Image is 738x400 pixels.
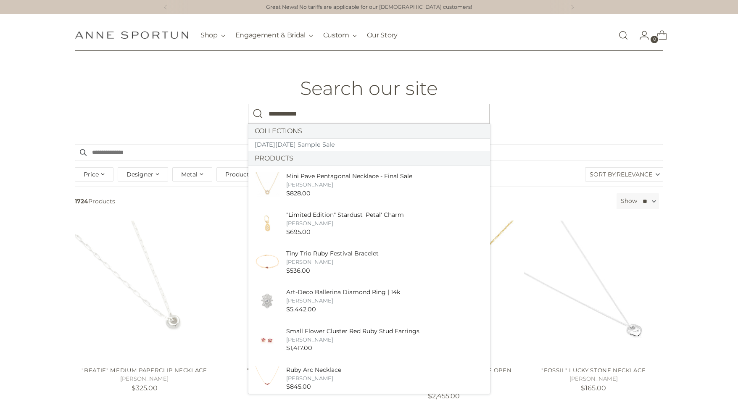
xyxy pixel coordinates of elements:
[248,104,268,124] button: Search
[248,166,490,204] li: Products: Mini Pave Pentagonal Necklace - Final Sale
[248,138,490,152] a: [DATE][DATE] Sample Sale
[286,258,379,266] div: [PERSON_NAME]
[248,282,490,320] a: sectioned-diamond-ring
[248,166,490,204] a: mini-pave-pentagon-necklace
[248,243,490,282] li: Products: Tiny Trio Ruby Festival Bracelet
[248,204,490,243] li: Products: "Limited Edition" Stardust 'Petal' Charm
[84,170,99,179] span: Price
[286,172,412,181] div: Mini Pave Pentagonal Necklace - Final Sale
[651,36,658,43] span: 0
[286,305,316,313] span: $5,442.00
[286,189,311,197] span: $828.00
[75,197,88,205] b: 1724
[286,327,419,336] div: Small Flower Cluster Red Ruby Stud Earrings
[286,374,341,382] div: [PERSON_NAME]
[82,367,207,374] a: "Beatie" Medium Paperclip Necklace
[286,211,404,219] div: "Limited Edition" Stardust 'Petal' Charm
[323,26,357,45] button: Custom
[248,359,490,398] a: small-graduated-ruby-necklace
[541,367,646,374] a: "Fossil" Lucky Stone Necklace
[581,384,606,392] span: $165.00
[75,375,214,383] h5: [PERSON_NAME]
[585,168,663,181] label: Sort By:Relevance
[286,181,412,189] div: [PERSON_NAME]
[248,321,490,359] li: Products: Small Flower Cluster Red Ruby Stud Earrings
[286,366,341,374] div: Ruby Arc Necklace
[266,3,472,11] a: Great News! No tariffs are applicable for our [DEMOGRAPHIC_DATA] customers!
[247,367,342,374] a: "Bliss" Octagon Charm | 10k
[248,282,490,320] li: Products: Art-Deco Ballerina Diamond Ring | 14k
[181,170,198,179] span: Metal
[286,267,310,274] span: $536.00
[248,243,490,282] a: tiny-trio-ruby-festival-bracelet
[524,375,663,383] h5: [PERSON_NAME]
[200,26,225,45] button: Shop
[248,321,490,359] a: small-flower-cluster-red-ruby-stud-earrings
[286,228,311,236] span: $695.00
[235,26,313,45] button: Engagement & Bridal
[286,288,400,297] div: Art-Deco Ballerina Diamond Ring | 14k
[286,219,404,227] div: [PERSON_NAME]
[255,172,280,197] img: Mini Pave Pentagon Necklace - Anne Sportun Fine Jewellery
[621,197,637,205] label: Show
[367,26,398,45] a: Our Story
[428,392,460,400] span: $2,455.00
[633,27,649,44] a: Go to the account page
[286,249,379,258] div: Tiny Trio Ruby Festival Bracelet
[300,78,438,99] h1: Search our site
[286,383,311,390] span: $845.00
[248,138,490,152] li: Collections: Black Friday Sample Sale
[286,344,312,352] span: $1,417.00
[248,359,490,398] li: Products: Ruby Arc Necklace
[248,204,490,243] a: limited-edition-stardust-petal-charm
[71,193,613,209] span: Products
[617,168,652,181] span: Relevance
[248,124,490,138] a: Collections
[224,375,364,383] h5: [PERSON_NAME]
[650,27,667,44] a: Open cart modal
[286,297,400,305] div: [PERSON_NAME]
[286,336,419,344] div: [PERSON_NAME]
[248,151,490,166] a: Products
[615,27,632,44] a: Open search modal
[75,31,188,39] a: Anne Sportun Fine Jewellery
[132,384,158,392] span: $325.00
[127,170,153,179] span: Designer
[225,170,265,179] span: Product Type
